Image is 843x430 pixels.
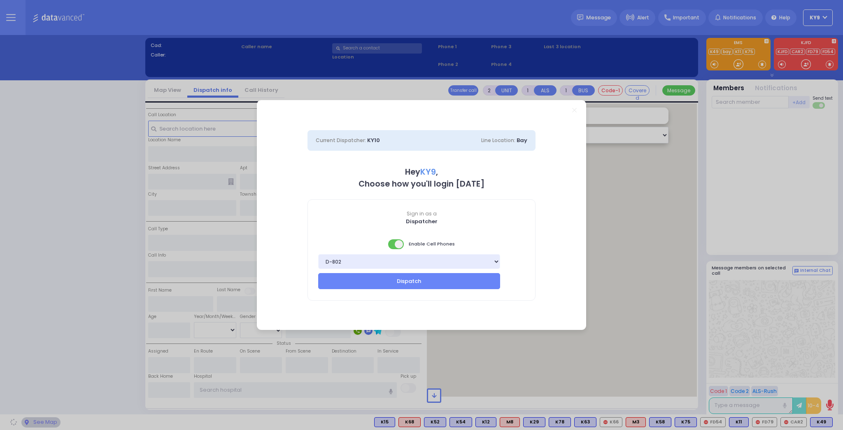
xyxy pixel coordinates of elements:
[517,136,527,144] span: Bay
[359,178,484,189] b: Choose how you'll login [DATE]
[406,217,438,225] b: Dispatcher
[318,273,500,289] button: Dispatch
[405,166,438,178] b: Hey ,
[572,108,577,112] a: Close
[420,166,436,178] span: KY9
[367,136,380,144] span: KY10
[316,137,366,144] span: Current Dispatcher:
[481,137,515,144] span: Line Location:
[308,210,535,217] span: Sign in as a
[388,238,455,250] span: Enable Cell Phones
